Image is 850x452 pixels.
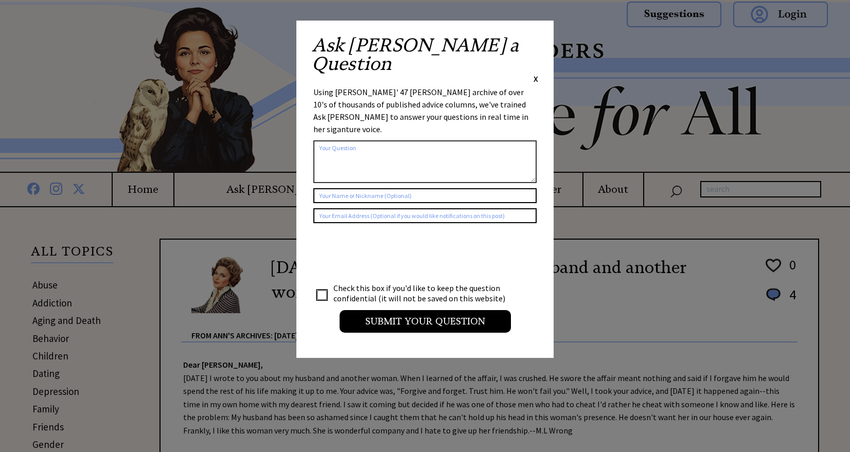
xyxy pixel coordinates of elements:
h2: Ask [PERSON_NAME] a Question [312,36,538,73]
input: Your Name or Nickname (Optional) [313,188,537,203]
iframe: reCAPTCHA [313,233,470,274]
input: Your Email Address (Optional if you would like notifications on this post) [313,208,537,223]
input: Submit your Question [340,310,511,333]
div: Using [PERSON_NAME]' 47 [PERSON_NAME] archive of over 10's of thousands of published advice colum... [313,86,537,135]
span: X [534,74,538,84]
td: Check this box if you'd like to keep the question confidential (it will not be saved on this webs... [333,282,515,304]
